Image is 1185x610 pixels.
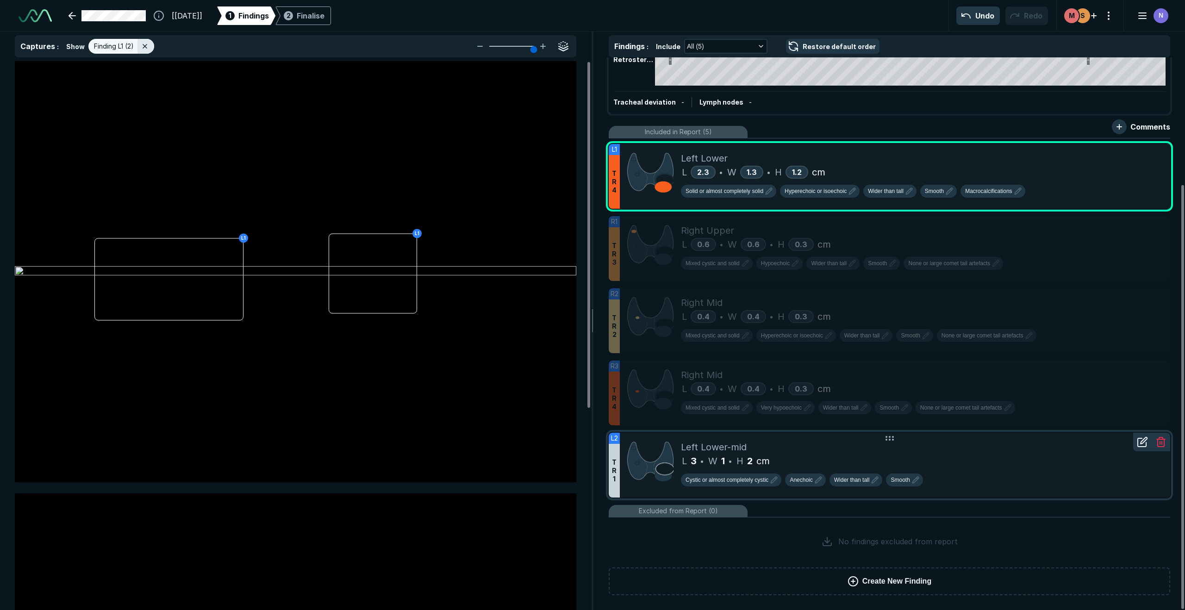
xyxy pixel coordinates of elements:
[790,476,812,484] span: Anechoic
[94,41,134,51] span: Finding L1 (2)
[656,42,680,51] span: Include
[686,331,740,340] span: Mixed cystic and solid
[728,310,737,324] span: W
[747,384,760,393] span: 0.4
[172,10,202,21] span: [[DATE]]
[719,167,723,178] span: •
[749,98,752,106] span: -
[681,368,723,382] span: Right Mid
[812,165,825,179] span: cm
[682,165,687,179] span: L
[956,6,1000,25] button: Undo
[700,455,704,467] span: •
[609,144,1170,209] li: L1TR4Left LowerL2.3•W1.3•H1.2cm
[1064,8,1079,23] div: avatar-name
[609,216,1170,281] li: R1TR3Right UpperL0.6•W0.6•H0.3cm
[862,576,931,587] span: Create New Finding
[1130,121,1170,132] span: Comments
[697,168,709,177] span: 2.3
[681,98,684,106] span: -
[795,312,807,321] span: 0.3
[817,382,831,396] span: cm
[747,240,760,249] span: 0.6
[686,259,740,268] span: Mixed cystic and solid
[901,331,920,340] span: Smooth
[868,259,887,268] span: Smooth
[614,42,645,51] span: Findings
[609,567,1170,595] button: Create New Finding
[15,6,56,26] a: See-Mode Logo
[691,454,697,468] span: 3
[747,168,757,177] span: 1.3
[1075,8,1090,23] div: avatar-name
[612,242,617,267] span: T R 3
[778,310,785,324] span: H
[747,454,753,468] span: 2
[720,383,723,394] span: •
[697,312,710,321] span: 0.4
[817,310,831,324] span: cm
[682,237,687,251] span: L
[682,454,687,468] span: L
[785,187,847,195] span: Hyperechoic or isoechoic
[747,312,760,321] span: 0.4
[942,331,1023,340] span: None or large comet tail artefacts
[1080,11,1085,20] span: S
[627,224,674,265] img: 9RGbAoAAAAGSURBVAMAYP0TSCmw9N4AAAAASUVORK5CYII=
[761,404,802,412] span: Very hypoechoic
[891,476,910,484] span: Smooth
[720,311,723,322] span: •
[721,454,725,468] span: 1
[908,259,990,268] span: None or large comet tail artefacts
[639,506,718,516] span: Excluded from Report (0)
[811,259,847,268] span: Wider than tall
[609,361,1170,425] li: R3TR4Right MidL0.4•W0.4•H0.3cm
[786,39,879,54] button: Restore default order
[686,476,768,484] span: Cystic or almost completely cystic
[792,168,802,177] span: 1.2
[697,240,710,249] span: 0.6
[697,384,710,393] span: 0.4
[612,169,617,194] span: T R 4
[612,314,617,339] span: T R 2
[681,296,723,310] span: Right Mid
[770,383,773,394] span: •
[57,43,59,50] span: :
[647,43,649,50] span: :
[729,455,732,467] span: •
[817,237,831,251] span: cm
[720,239,723,250] span: •
[708,454,717,468] span: W
[761,259,790,268] span: Hypoechoic
[611,433,618,443] span: L2
[1005,6,1048,25] button: Redo
[823,404,859,412] span: Wider than tall
[727,165,736,179] span: W
[686,404,740,412] span: Mixed cystic and solid
[681,440,747,454] span: Left Lower-mid
[767,167,770,178] span: •
[20,42,55,51] span: Captures
[66,42,85,51] span: Show
[613,98,676,106] span: Tracheal deviation
[879,404,898,412] span: Smooth
[645,127,712,137] span: Included in Report (5)
[612,458,617,483] span: T R 1
[795,240,807,249] span: 0.3
[1069,11,1075,20] span: M
[609,433,1170,498] li: L2TR1Left Lower-midL3•W1•H2cm
[778,382,785,396] span: H
[19,9,52,22] img: See-Mode Logo
[795,384,807,393] span: 0.3
[728,382,737,396] span: W
[834,476,870,484] span: Wider than tall
[965,187,1012,195] span: Macrocalcifications
[838,536,958,547] span: No findings excluded from report
[238,10,269,21] span: Findings
[609,288,1170,353] li: R2TR2Right MidL0.4•W0.4•H0.3cm
[287,11,291,20] span: 2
